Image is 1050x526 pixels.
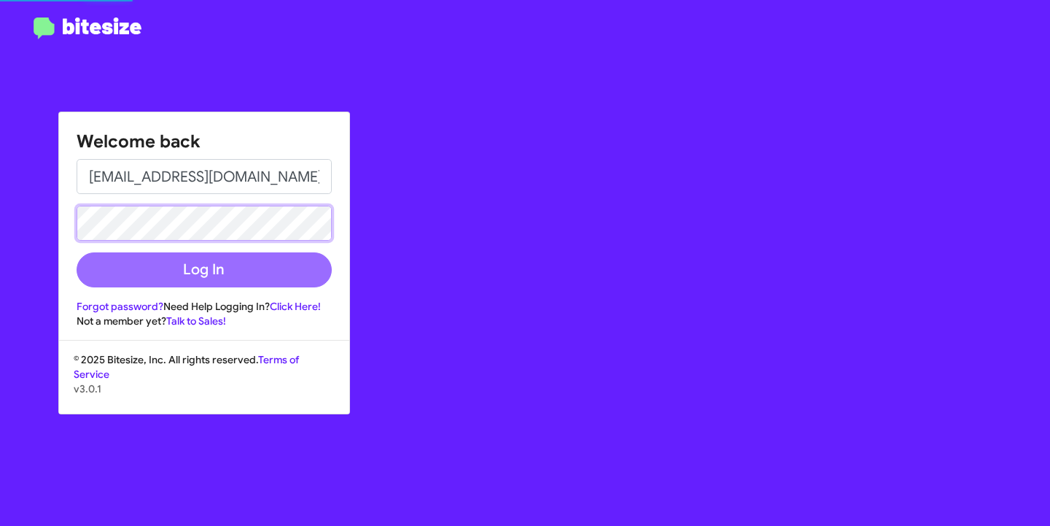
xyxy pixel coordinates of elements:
[77,300,163,313] a: Forgot password?
[77,299,332,314] div: Need Help Logging In?
[77,314,332,328] div: Not a member yet?
[59,352,349,414] div: © 2025 Bitesize, Inc. All rights reserved.
[77,159,332,194] input: Email address
[74,353,299,381] a: Terms of Service
[77,130,332,153] h1: Welcome back
[166,314,226,328] a: Talk to Sales!
[77,252,332,287] button: Log In
[74,382,335,396] p: v3.0.1
[270,300,321,313] a: Click Here!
